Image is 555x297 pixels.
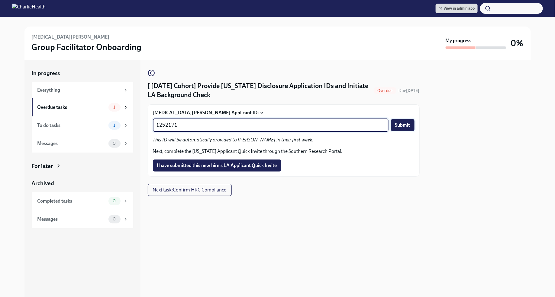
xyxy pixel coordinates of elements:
h3: 0% [511,38,524,49]
span: 1 [110,123,119,128]
span: 0 [109,141,119,146]
span: September 10th, 2025 09:00 [399,88,420,93]
h4: [ [DATE] Cohort] Provide [US_STATE] Disclosure Application IDs and Initiate LA Background Check [148,81,372,100]
a: Completed tasks0 [32,192,133,210]
p: Next, complete the [US_STATE] Applicant Quick Invite through the Southern Research Portal. [153,148,415,155]
span: I have submitted this new hire's LA Applicant Quick Invite [157,163,277,169]
a: Messages0 [32,134,133,153]
div: Completed tasks [37,198,106,204]
div: Messages [37,140,106,147]
a: Overdue tasks1 [32,98,133,116]
span: Next task : Confirm HRC Compliance [153,187,227,193]
span: Overdue [374,88,396,93]
div: Overdue tasks [37,104,106,111]
a: Everything [32,82,133,98]
strong: [DATE] [406,88,420,93]
strong: My progress [446,37,472,44]
h3: Group Facilitator Onboarding [32,42,142,52]
span: 0 [109,217,119,221]
span: Submit [395,122,410,128]
span: View in admin app [439,5,475,11]
button: Submit [391,119,415,131]
em: This ID will be automatically provided to [PERSON_NAME] in their first week. [153,137,314,143]
a: Messages0 [32,210,133,228]
label: [MEDICAL_DATA][PERSON_NAME] Applicant ID is: [153,109,415,116]
a: View in admin app [436,4,478,13]
span: Due [399,88,420,93]
div: For later [32,162,53,170]
span: 0 [109,199,119,203]
img: CharlieHealth [12,4,46,13]
div: Everything [37,87,121,93]
span: 1 [110,105,119,109]
textarea: 1252171 [156,122,385,129]
div: Messages [37,216,106,223]
div: To do tasks [37,122,106,129]
a: In progress [32,69,133,77]
a: Archived [32,179,133,187]
h6: [MEDICAL_DATA][PERSON_NAME] [32,34,110,40]
button: Next task:Confirm HRC Compliance [148,184,232,196]
button: I have submitted this new hire's LA Applicant Quick Invite [153,160,281,172]
a: To do tasks1 [32,116,133,134]
a: For later [32,162,133,170]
